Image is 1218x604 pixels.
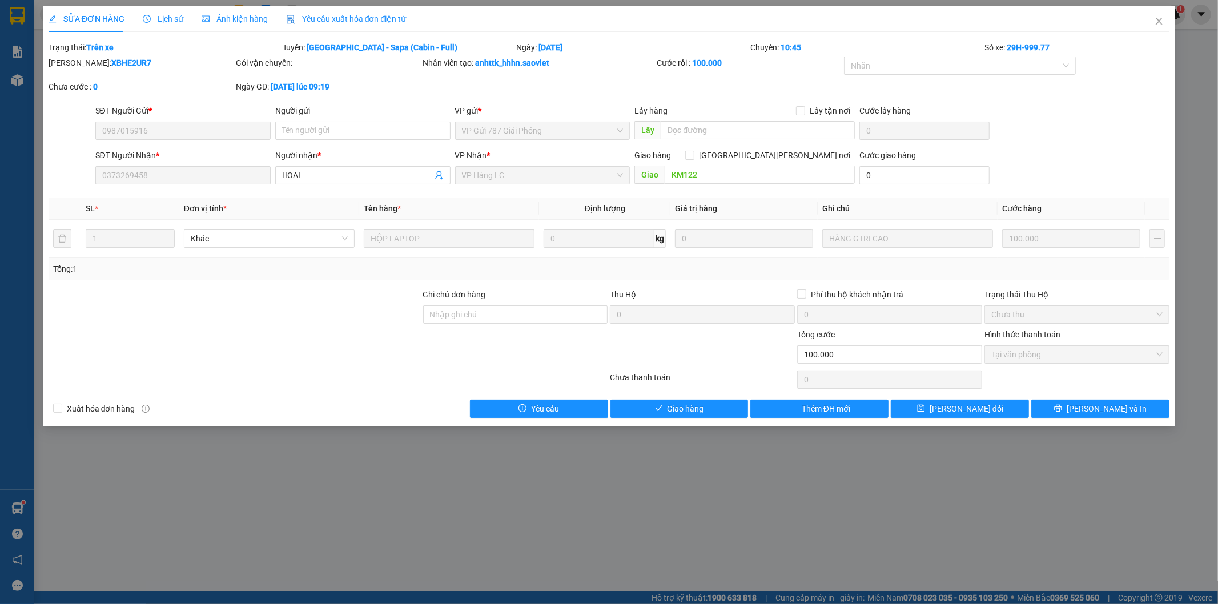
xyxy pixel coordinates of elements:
div: Gói vận chuyển: [236,57,421,69]
b: XBHE2UR7 [111,58,151,67]
input: Ghi chú đơn hàng [423,305,608,324]
input: Cước lấy hàng [859,122,990,140]
input: Dọc đường [661,121,855,139]
b: 0 [93,82,98,91]
span: save [917,404,925,413]
b: Trên xe [86,43,114,52]
span: Thêm ĐH mới [802,402,850,415]
label: Cước lấy hàng [859,106,911,115]
span: Định lượng [585,204,625,213]
button: checkGiao hàng [610,400,749,418]
span: close [1155,17,1164,26]
span: Thu Hộ [610,290,636,299]
label: Cước giao hàng [859,151,916,160]
span: [PERSON_NAME] và In [1067,402,1147,415]
div: Số xe: [983,41,1171,54]
span: [GEOGRAPHIC_DATA][PERSON_NAME] nơi [694,149,855,162]
span: VP Hàng LC [462,167,624,184]
span: VP Nhận [455,151,487,160]
label: Ghi chú đơn hàng [423,290,486,299]
span: kg [654,229,666,248]
input: 0 [1002,229,1140,248]
span: exclamation-circle [518,404,526,413]
div: [PERSON_NAME]: [49,57,234,69]
div: Tuyến: [282,41,516,54]
span: Xuất hóa đơn hàng [62,402,140,415]
span: edit [49,15,57,23]
span: Giá trị hàng [675,204,717,213]
span: Tên hàng [364,204,401,213]
div: Cước rồi : [657,57,842,69]
span: Ảnh kiện hàng [202,14,268,23]
b: [DATE] [539,43,563,52]
div: Chưa cước : [49,80,234,93]
span: Chưa thu [991,306,1163,323]
div: Người nhận [275,149,451,162]
button: plusThêm ĐH mới [750,400,889,418]
input: 0 [675,229,813,248]
div: Trạng thái: [47,41,282,54]
span: info-circle [142,405,150,413]
span: SỬA ĐƠN HÀNG [49,14,124,23]
span: Yêu cầu xuất hóa đơn điện tử [286,14,407,23]
span: Cước hàng [1002,204,1042,213]
button: exclamation-circleYêu cầu [470,400,608,418]
label: Hình thức thanh toán [984,330,1060,339]
span: user-add [435,171,444,180]
span: VP Gửi 787 Giải Phóng [462,122,624,139]
span: Giao hàng [634,151,671,160]
div: Người gửi [275,104,451,117]
span: Tổng cước [797,330,835,339]
input: Cước giao hàng [859,166,990,184]
th: Ghi chú [818,198,998,220]
input: VD: Bàn, Ghế [364,229,534,248]
div: Ngày: [516,41,750,54]
input: Ghi Chú [822,229,993,248]
button: printer[PERSON_NAME] và In [1031,400,1169,418]
span: Yêu cầu [531,402,559,415]
span: Tại văn phòng [991,346,1163,363]
div: Nhân viên tạo: [423,57,655,69]
input: Dọc đường [665,166,855,184]
div: SĐT Người Nhận [95,149,271,162]
span: Lấy hàng [634,106,668,115]
div: Ngày GD: [236,80,421,93]
button: Close [1143,6,1175,38]
div: Tổng: 1 [53,263,470,275]
span: Phí thu hộ khách nhận trả [806,288,908,301]
b: [DATE] lúc 09:19 [271,82,329,91]
div: Chuyến: [749,41,983,54]
button: delete [53,229,71,248]
span: printer [1054,404,1062,413]
b: 100.000 [692,58,722,67]
span: Giao [634,166,665,184]
span: Lịch sử [143,14,183,23]
span: SL [86,204,95,213]
b: [GEOGRAPHIC_DATA] - Sapa (Cabin - Full) [307,43,458,52]
span: clock-circle [143,15,151,23]
div: SĐT Người Gửi [95,104,271,117]
span: picture [202,15,210,23]
span: Giao hàng [668,402,704,415]
img: icon [286,15,295,24]
div: VP gửi [455,104,630,117]
b: 29H-999.77 [1007,43,1050,52]
b: anhttk_hhhn.saoviet [476,58,550,67]
div: Trạng thái Thu Hộ [984,288,1169,301]
span: Khác [191,230,348,247]
span: [PERSON_NAME] đổi [930,402,1003,415]
span: plus [789,404,797,413]
span: Lấy [634,121,661,139]
span: Lấy tận nơi [805,104,855,117]
b: 10:45 [781,43,801,52]
span: check [655,404,663,413]
button: save[PERSON_NAME] đổi [891,400,1029,418]
div: Chưa thanh toán [609,371,797,391]
span: Đơn vị tính [184,204,227,213]
button: plus [1149,229,1165,248]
